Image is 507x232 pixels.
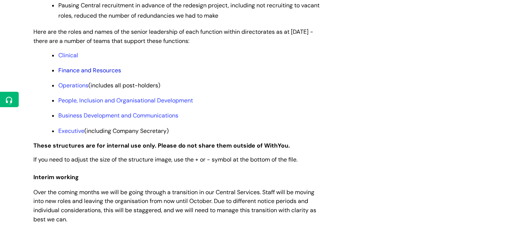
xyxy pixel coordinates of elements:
p: Pausing Central recruitment in advance of the redesign project, including not recruiting to vacan... [58,0,323,22]
a: Finance and Resources [58,66,121,74]
a: Clinical [58,51,78,59]
a: Executive [58,127,84,135]
span: Over the coming months we will be going through a transition in our Central Services. Staff will ... [33,188,316,223]
a: People, Inclusion and Organisational Development [58,97,193,104]
a: Operations [58,81,88,89]
span: (includes all post-holders) [58,81,160,89]
span: Here are the roles and names of the senior leadership of each function within directorates as at ... [33,28,313,45]
a: Business Development and Communications [58,112,178,119]
strong: These structures are for internal use only. Please do not share them outside of WithYou. [33,142,290,149]
span: (including Company Secretary) [58,127,169,135]
span: Interim working [33,173,79,181]
span: If you need to adjust the size of the structure image, use the + or - symbol at the bottom of the... [33,156,298,163]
